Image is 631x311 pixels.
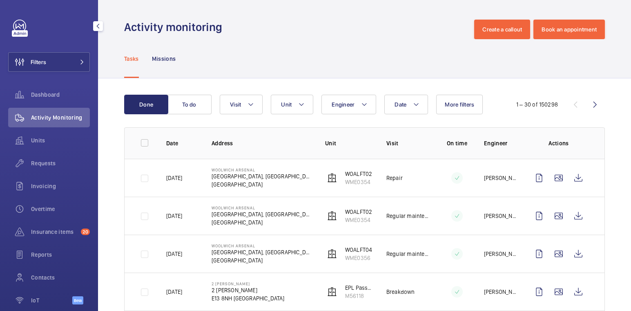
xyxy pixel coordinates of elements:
[152,55,176,63] p: Missions
[212,256,312,264] p: [GEOGRAPHIC_DATA]
[345,292,373,300] p: M56118
[212,210,312,218] p: [GEOGRAPHIC_DATA], [GEOGRAPHIC_DATA]
[484,212,516,220] p: [PERSON_NAME]
[474,20,530,39] button: Create a callout
[212,167,312,172] p: Woolwich Arsenal
[386,212,430,220] p: Regular maintenance
[533,20,605,39] button: Book an appointment
[327,287,337,297] img: elevator.svg
[345,170,372,178] p: WOALFT02
[345,178,372,186] p: WME0354
[212,294,285,302] p: E13 8NH [GEOGRAPHIC_DATA]
[345,254,372,262] p: WME0356
[8,52,90,72] button: Filters
[332,101,355,108] span: Engineer
[166,288,182,296] p: [DATE]
[445,101,474,108] span: More filters
[31,58,46,66] span: Filters
[31,296,72,304] span: IoT
[166,139,198,147] p: Date
[384,95,428,114] button: Date
[81,229,90,235] span: 20
[345,284,373,292] p: EPL Passenger Lift No 2
[345,216,372,224] p: WME0354
[327,211,337,221] img: elevator.svg
[166,174,182,182] p: [DATE]
[166,250,182,258] p: [DATE]
[386,250,430,258] p: Regular maintenance
[230,101,241,108] span: Visit
[31,182,90,190] span: Invoicing
[484,174,516,182] p: [PERSON_NAME]
[484,250,516,258] p: [PERSON_NAME]
[166,212,182,220] p: [DATE]
[281,101,292,108] span: Unit
[516,100,558,109] div: 1 – 30 of 150298
[395,101,406,108] span: Date
[436,95,483,114] button: More filters
[31,228,78,236] span: Insurance items
[484,139,516,147] p: Engineer
[212,243,312,248] p: Woolwich Arsenal
[31,205,90,213] span: Overtime
[325,139,373,147] p: Unit
[212,218,312,227] p: [GEOGRAPHIC_DATA]
[212,281,285,286] p: 2 [PERSON_NAME]
[31,113,90,122] span: Activity Monitoring
[345,208,372,216] p: WOALFT02
[212,286,285,294] p: 2 [PERSON_NAME]
[31,136,90,144] span: Units
[31,251,90,259] span: Reports
[321,95,376,114] button: Engineer
[212,248,312,256] p: [GEOGRAPHIC_DATA], [GEOGRAPHIC_DATA]
[271,95,313,114] button: Unit
[31,159,90,167] span: Requests
[484,288,516,296] p: [PERSON_NAME]
[386,139,430,147] p: Visit
[386,288,415,296] p: Breakdown
[529,139,588,147] p: Actions
[345,246,372,254] p: WOALFT04
[212,180,312,189] p: [GEOGRAPHIC_DATA]
[212,139,312,147] p: Address
[124,20,227,35] h1: Activity monitoring
[124,95,168,114] button: Done
[72,296,83,304] span: Beta
[31,273,90,282] span: Contacts
[124,55,139,63] p: Tasks
[327,173,337,183] img: elevator.svg
[212,205,312,210] p: Woolwich Arsenal
[220,95,263,114] button: Visit
[327,249,337,259] img: elevator.svg
[386,174,403,182] p: Repair
[167,95,212,114] button: To do
[31,91,90,99] span: Dashboard
[212,172,312,180] p: [GEOGRAPHIC_DATA], [GEOGRAPHIC_DATA]
[443,139,471,147] p: On time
